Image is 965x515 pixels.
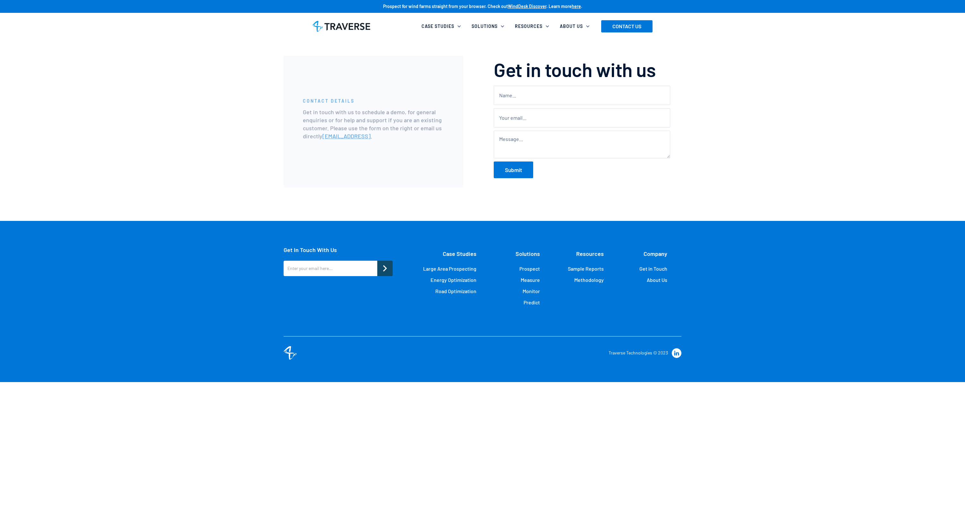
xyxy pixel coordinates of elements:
[639,266,667,272] a: Get in Touch
[431,277,476,283] a: Energy Optimization
[303,98,354,104] p: CONTACT DETAILS
[524,299,540,306] a: Predict
[576,247,604,261] div: Resources
[508,4,546,9] a: WindDesk Discover
[435,288,476,294] a: Road Optimization
[494,58,656,81] h1: Get in touch with us
[284,261,377,276] input: Enter your email here...
[468,19,511,33] div: Solutions
[572,4,581,9] a: here
[601,20,653,32] a: CONTACT US
[521,277,540,283] a: Measure
[516,247,540,261] div: Solutions
[303,108,444,141] p: Get in touch with us to schedule a demo, for general enquiries or for help and support if you are...
[523,288,540,294] a: Monitor
[515,23,542,30] div: Resources
[546,4,572,9] strong: . Learn more
[284,346,296,360] img: logo
[644,247,667,261] div: Company
[472,23,498,30] div: Solutions
[443,247,476,261] div: Case Studies
[284,261,393,279] form: footerGetInTouch
[568,266,604,272] a: Sample Reports
[377,261,393,276] input: Submit
[383,4,508,9] strong: Prospect for wind farms straight from your browser. Check out
[284,247,393,253] div: Get In Touch With Us
[647,277,667,283] a: About Us
[322,133,371,140] a: [EMAIL_ADDRESS]
[511,19,556,33] div: Resources
[560,23,583,30] div: About Us
[556,19,596,33] div: About Us
[422,23,454,30] div: Case Studies
[609,350,668,355] a: Traverse Technologies © 2023
[494,86,670,105] input: Name...
[574,277,604,283] a: Methodology
[423,266,476,272] a: Large Area Prospecting
[494,108,670,127] input: Your email...
[494,86,670,178] form: Contact
[418,19,468,33] div: Case Studies
[519,266,540,272] a: Prospect
[581,4,582,9] strong: .
[494,161,533,178] input: Submit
